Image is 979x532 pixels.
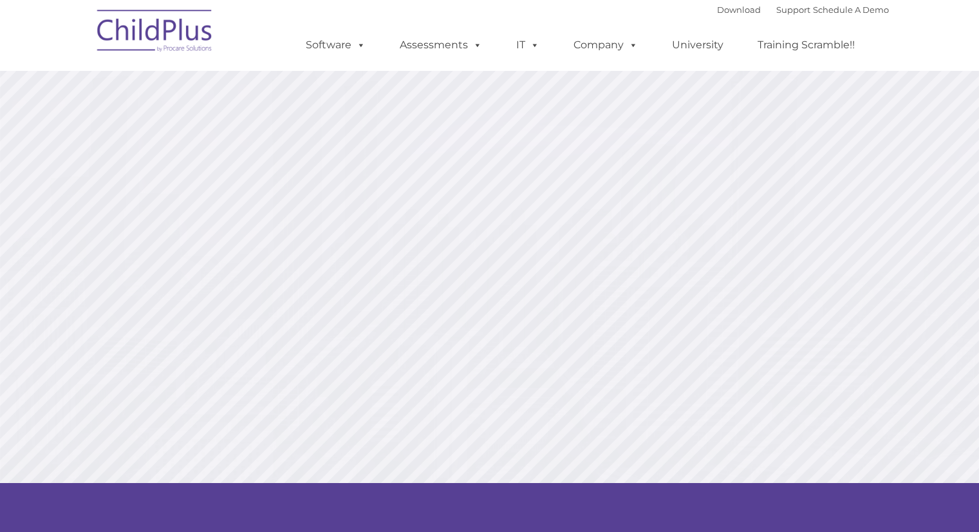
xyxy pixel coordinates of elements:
[561,32,651,58] a: Company
[813,5,889,15] a: Schedule A Demo
[666,272,829,316] a: Learn More
[91,1,219,65] img: ChildPlus by Procare Solutions
[745,32,868,58] a: Training Scramble!!
[776,5,810,15] a: Support
[387,32,495,58] a: Assessments
[717,5,761,15] a: Download
[717,5,889,15] font: |
[293,32,378,58] a: Software
[503,32,552,58] a: IT
[659,32,736,58] a: University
